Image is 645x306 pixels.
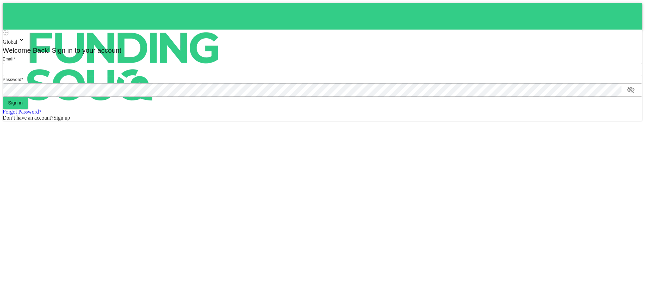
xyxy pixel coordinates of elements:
[3,36,642,45] div: Global
[3,57,13,61] span: Email
[3,3,245,130] img: logo
[53,115,70,121] span: Sign up
[3,47,50,54] span: Welcome Back!
[3,83,621,97] input: password
[3,115,53,121] span: Don’t have an account?
[3,3,642,30] a: logo
[3,109,41,115] a: Forgot Password?
[3,77,21,82] span: Password
[3,63,642,76] input: email
[50,47,122,54] span: Sign in to your account
[3,97,28,109] button: Sign in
